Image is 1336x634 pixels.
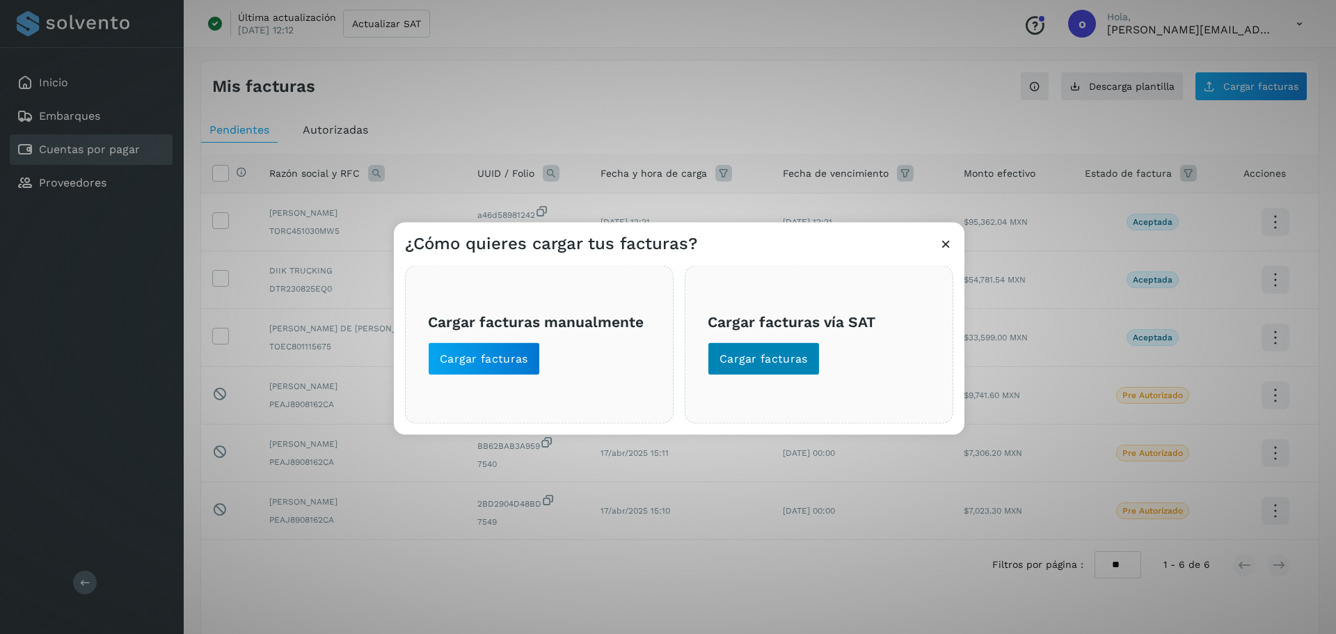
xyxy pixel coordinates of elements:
button: Cargar facturas [708,342,820,375]
span: Cargar facturas [440,351,528,366]
button: Cargar facturas [428,342,540,375]
span: Cargar facturas [719,351,808,366]
h3: ¿Cómo quieres cargar tus facturas? [405,233,697,253]
h3: Cargar facturas manualmente [428,313,651,331]
h3: Cargar facturas vía SAT [708,313,930,331]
